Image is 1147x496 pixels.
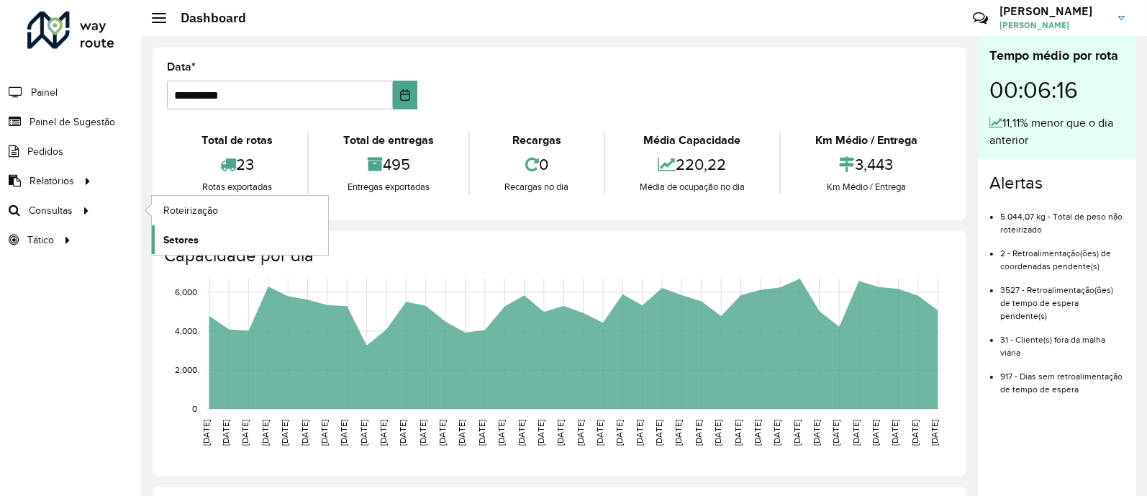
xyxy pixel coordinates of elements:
[339,420,348,446] text: [DATE]
[260,420,270,446] text: [DATE]
[772,420,781,446] text: [DATE]
[674,420,684,446] text: [DATE]
[595,420,604,446] text: [DATE]
[192,404,197,413] text: 0
[713,420,722,446] text: [DATE]
[378,420,388,446] text: [DATE]
[1000,359,1125,396] li: 917 - Dias sem retroalimentação de tempo de espera
[29,203,73,218] span: Consultas
[609,132,776,149] div: Média Capacidade
[831,420,840,446] text: [DATE]
[163,233,199,248] span: Setores
[694,420,703,446] text: [DATE]
[166,10,246,26] h2: Dashboard
[989,173,1125,194] h4: Alertas
[175,326,197,335] text: 4,000
[930,420,939,446] text: [DATE]
[280,420,289,446] text: [DATE]
[393,81,417,109] button: Choose Date
[312,180,465,194] div: Entregas exportadas
[221,420,230,446] text: [DATE]
[1000,236,1125,273] li: 2 - Retroalimentação(ões) de coordenadas pendente(s)
[999,19,1107,32] span: [PERSON_NAME]
[891,420,900,446] text: [DATE]
[609,180,776,194] div: Média de ocupação no dia
[517,420,526,446] text: [DATE]
[27,144,63,159] span: Pedidos
[163,203,218,218] span: Roteirização
[635,420,644,446] text: [DATE]
[152,196,328,225] a: Roteirização
[152,225,328,254] a: Setores
[733,420,743,446] text: [DATE]
[851,420,861,446] text: [DATE]
[999,4,1107,18] h3: [PERSON_NAME]
[1000,323,1125,359] li: 31 - Cliente(s) fora da malha viária
[989,46,1125,66] div: Tempo médio por rota
[1000,199,1125,236] li: 5.044,07 kg - Total de peso não roteirizado
[473,132,599,149] div: Recargas
[319,420,329,446] text: [DATE]
[965,3,996,34] a: Contato Rápido
[31,85,58,100] span: Painel
[784,149,948,180] div: 3,443
[609,149,776,180] div: 220,22
[359,420,368,446] text: [DATE]
[784,132,948,149] div: Km Médio / Entrega
[1000,273,1125,323] li: 3527 - Retroalimentação(ões) de tempo de espera pendente(s)
[792,420,802,446] text: [DATE]
[615,420,624,446] text: [DATE]
[784,180,948,194] div: Km Médio / Entrega
[312,149,465,180] div: 495
[989,66,1125,114] div: 00:06:16
[175,287,197,297] text: 6,000
[171,149,304,180] div: 23
[438,420,447,446] text: [DATE]
[910,420,920,446] text: [DATE]
[473,180,599,194] div: Recargas no dia
[871,420,880,446] text: [DATE]
[30,114,115,130] span: Painel de Sugestão
[989,114,1125,149] div: 11,11% menor que o dia anterior
[536,420,545,446] text: [DATE]
[164,245,952,266] h4: Capacidade por dia
[175,365,197,374] text: 2,000
[654,420,663,446] text: [DATE]
[457,420,466,446] text: [DATE]
[497,420,506,446] text: [DATE]
[418,420,427,446] text: [DATE]
[171,180,304,194] div: Rotas exportadas
[30,173,74,189] span: Relatórios
[27,233,54,248] span: Tático
[556,420,565,446] text: [DATE]
[300,420,309,446] text: [DATE]
[576,420,585,446] text: [DATE]
[240,420,250,446] text: [DATE]
[753,420,762,446] text: [DATE]
[201,420,211,446] text: [DATE]
[473,149,599,180] div: 0
[477,420,486,446] text: [DATE]
[171,132,304,149] div: Total de rotas
[167,58,196,76] label: Data
[312,132,465,149] div: Total de entregas
[812,420,821,446] text: [DATE]
[398,420,407,446] text: [DATE]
